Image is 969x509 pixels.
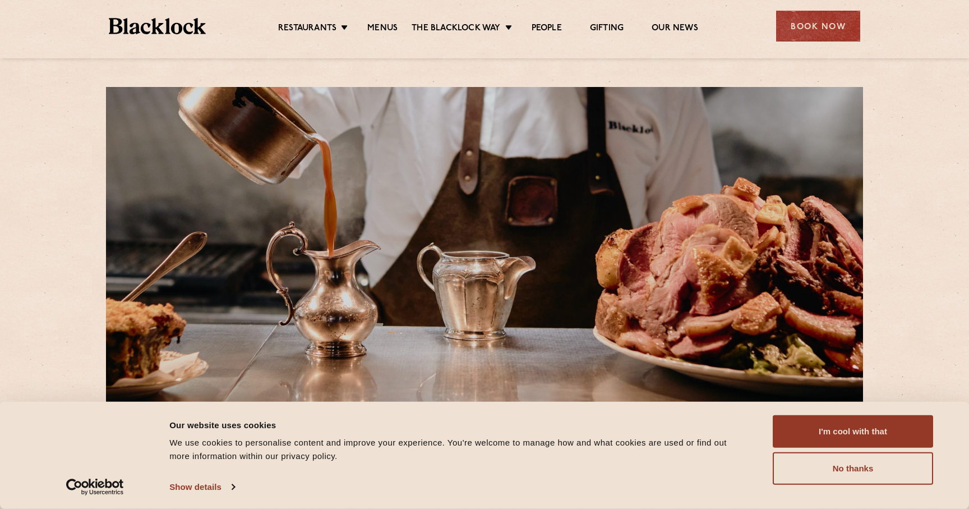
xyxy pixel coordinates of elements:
a: Show details [169,479,234,496]
div: We use cookies to personalise content and improve your experience. You're welcome to manage how a... [169,436,747,463]
div: Our website uses cookies [169,418,747,432]
a: Usercentrics Cookiebot - opens in a new window [46,479,144,496]
a: Our News [652,23,698,35]
a: Menus [367,23,398,35]
a: Gifting [590,23,624,35]
a: People [532,23,562,35]
button: No thanks [773,452,933,485]
div: Book Now [776,11,860,42]
img: BL_Textured_Logo-footer-cropped.svg [109,18,206,34]
button: I'm cool with that [773,415,933,448]
a: The Blacklock Way [412,23,500,35]
a: Restaurants [278,23,336,35]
